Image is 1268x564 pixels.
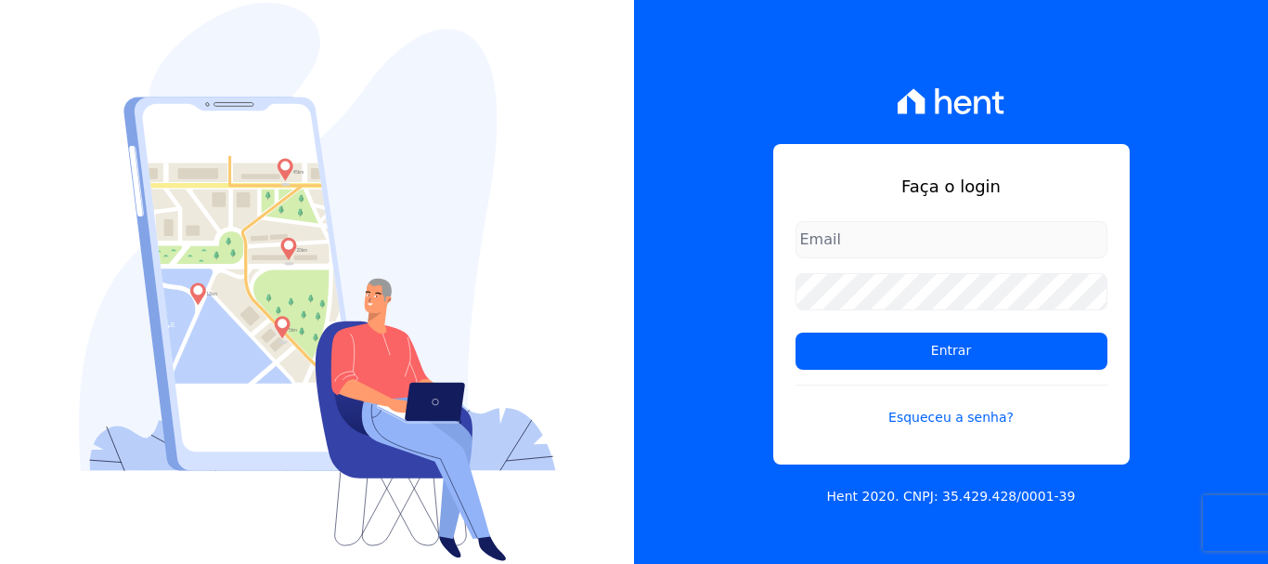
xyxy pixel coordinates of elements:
[796,174,1107,199] h1: Faça o login
[796,221,1107,258] input: Email
[79,3,556,561] img: Login
[796,385,1107,427] a: Esqueceu a senha?
[796,333,1107,370] input: Entrar
[827,487,1076,506] p: Hent 2020. CNPJ: 35.429.428/0001-39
